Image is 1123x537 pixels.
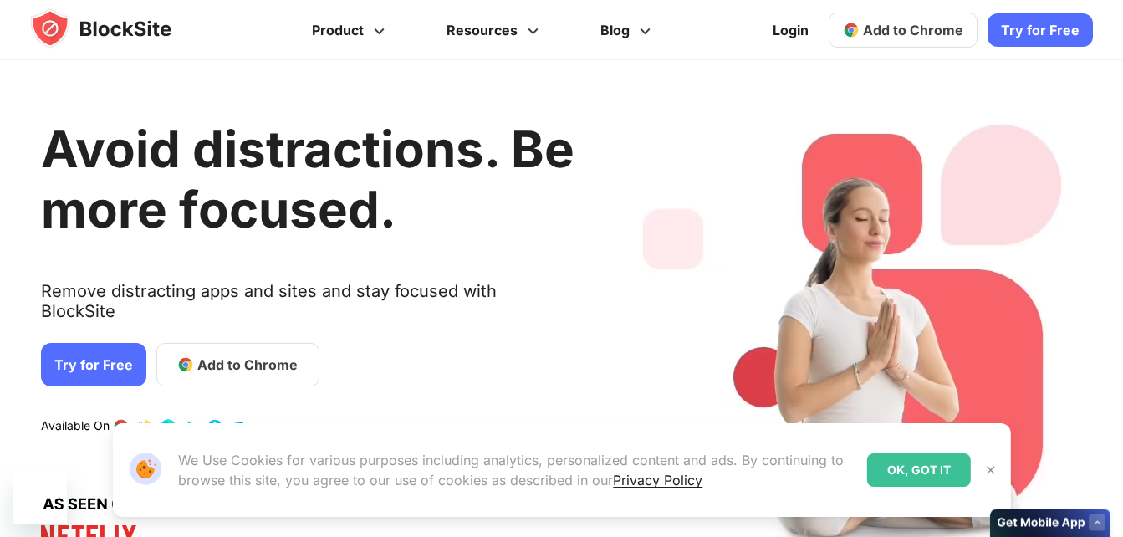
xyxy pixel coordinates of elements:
[41,119,574,239] h1: Avoid distractions. Be more focused.
[984,463,998,477] img: Close
[41,418,110,435] text: Available On
[156,343,319,386] a: Add to Chrome
[197,355,298,375] span: Add to Chrome
[988,13,1093,47] a: Try for Free
[843,22,860,38] img: chrome-icon.svg
[863,22,963,38] span: Add to Chrome
[41,343,146,386] a: Try for Free
[980,459,1002,481] button: Close
[41,281,574,335] text: Remove distracting apps and sites and stay focused with BlockSite
[867,453,971,487] div: OK, GOT IT
[13,470,67,524] iframe: Button to launch messaging window
[178,450,853,490] p: We Use Cookies for various purposes including analytics, personalized content and ads. By continu...
[763,10,819,50] a: Login
[829,13,978,48] a: Add to Chrome
[613,472,702,488] a: Privacy Policy
[30,8,204,49] img: blocksite-icon.5d769676.svg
